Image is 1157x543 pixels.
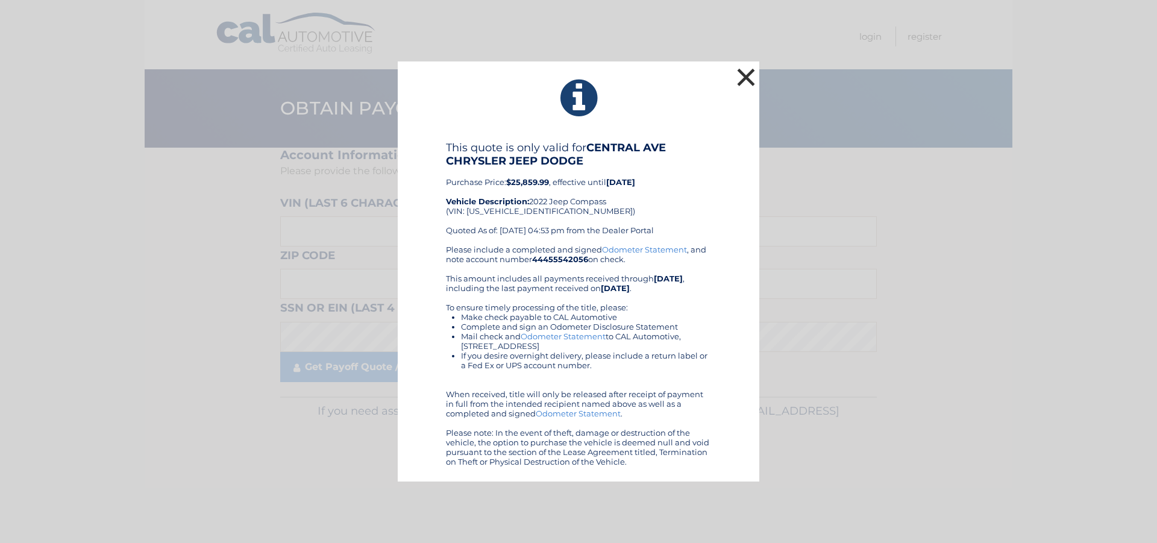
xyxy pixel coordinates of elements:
[446,141,711,245] div: Purchase Price: , effective until 2022 Jeep Compass (VIN: [US_VEHICLE_IDENTIFICATION_NUMBER]) Quo...
[461,312,711,322] li: Make check payable to CAL Automotive
[446,245,711,466] div: Please include a completed and signed , and note account number on check. This amount includes al...
[536,409,621,418] a: Odometer Statement
[521,331,606,341] a: Odometer Statement
[461,322,711,331] li: Complete and sign an Odometer Disclosure Statement
[734,65,758,89] button: ×
[601,283,630,293] b: [DATE]
[461,331,711,351] li: Mail check and to CAL Automotive, [STREET_ADDRESS]
[446,141,711,168] h4: This quote is only valid for
[654,274,683,283] b: [DATE]
[532,254,588,264] b: 44455542056
[461,351,711,370] li: If you desire overnight delivery, please include a return label or a Fed Ex or UPS account number.
[606,177,635,187] b: [DATE]
[602,245,687,254] a: Odometer Statement
[506,177,549,187] b: $25,859.99
[446,196,529,206] strong: Vehicle Description:
[446,141,666,168] b: CENTRAL AVE CHRYSLER JEEP DODGE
